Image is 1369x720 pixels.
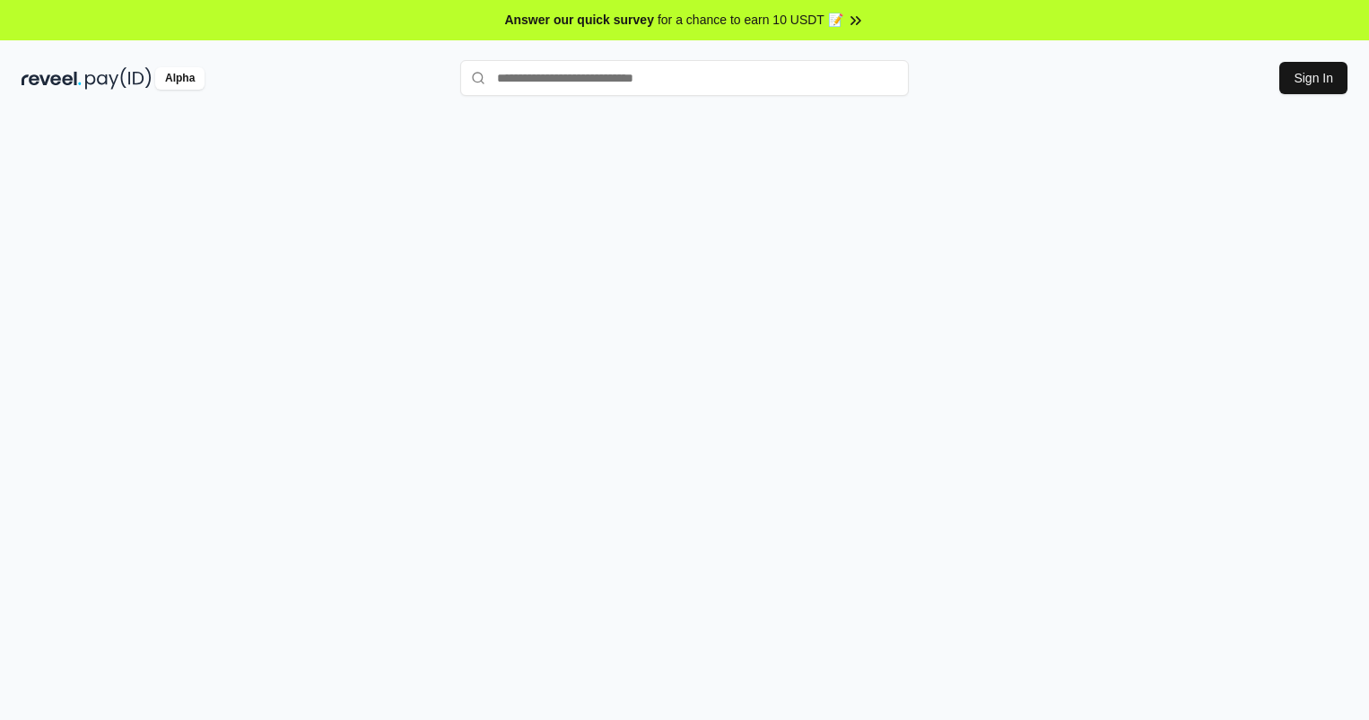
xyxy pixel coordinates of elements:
button: Sign In [1279,62,1347,94]
img: reveel_dark [22,67,82,90]
div: Alpha [155,67,205,90]
img: pay_id [85,67,152,90]
span: for a chance to earn 10 USDT 📝 [658,11,843,30]
span: Answer our quick survey [504,11,654,30]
